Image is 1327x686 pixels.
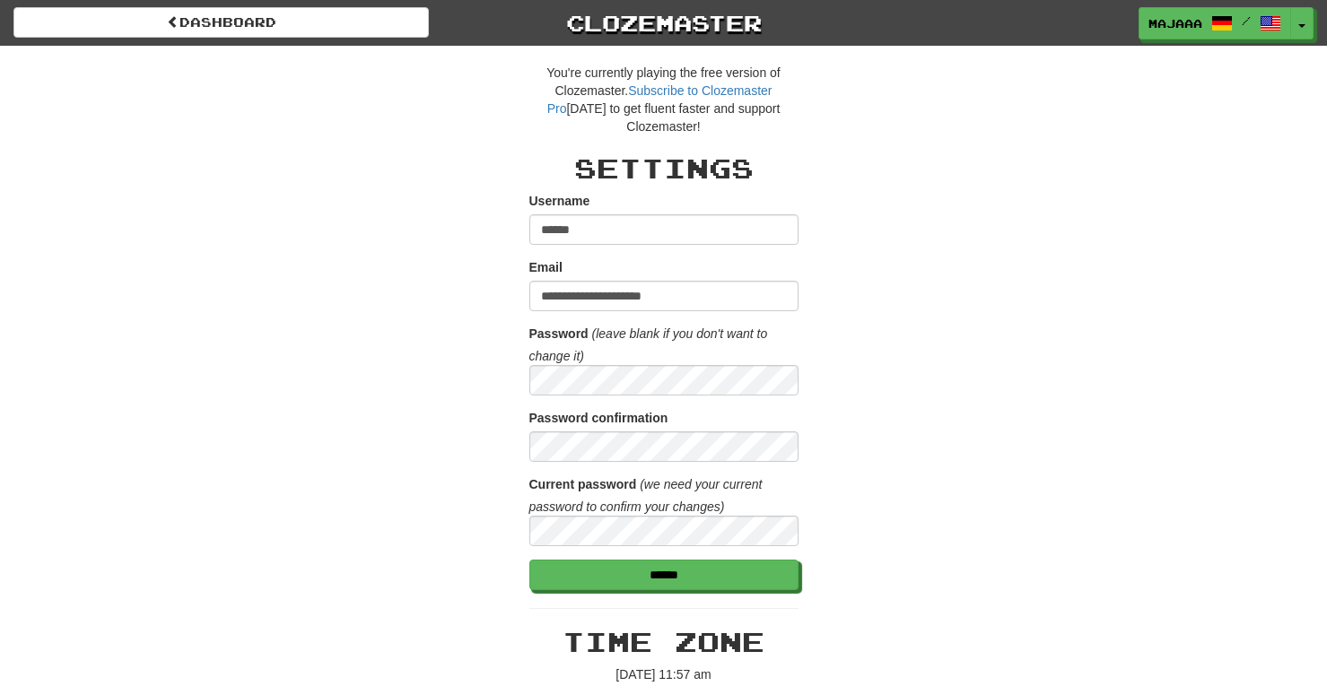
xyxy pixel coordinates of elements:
[529,258,563,276] label: Email
[529,192,590,210] label: Username
[1139,7,1291,39] a: Majaaa /
[529,409,668,427] label: Password confirmation
[529,627,799,656] h2: Time Zone
[529,64,799,135] p: You're currently playing the free version of Clozemaster. [DATE] to get fluent faster and support...
[529,665,799,683] p: [DATE] 11:57 am
[1242,14,1251,27] span: /
[529,475,637,493] label: Current password
[456,7,871,39] a: Clozemaster
[13,7,429,38] a: Dashboard
[529,153,799,183] h2: Settings
[547,83,773,116] a: Subscribe to Clozemaster Pro
[529,325,589,343] label: Password
[529,477,763,514] i: (we need your current password to confirm your changes)
[529,326,768,363] i: (leave blank if you don't want to change it)
[1148,15,1202,31] span: Majaaa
